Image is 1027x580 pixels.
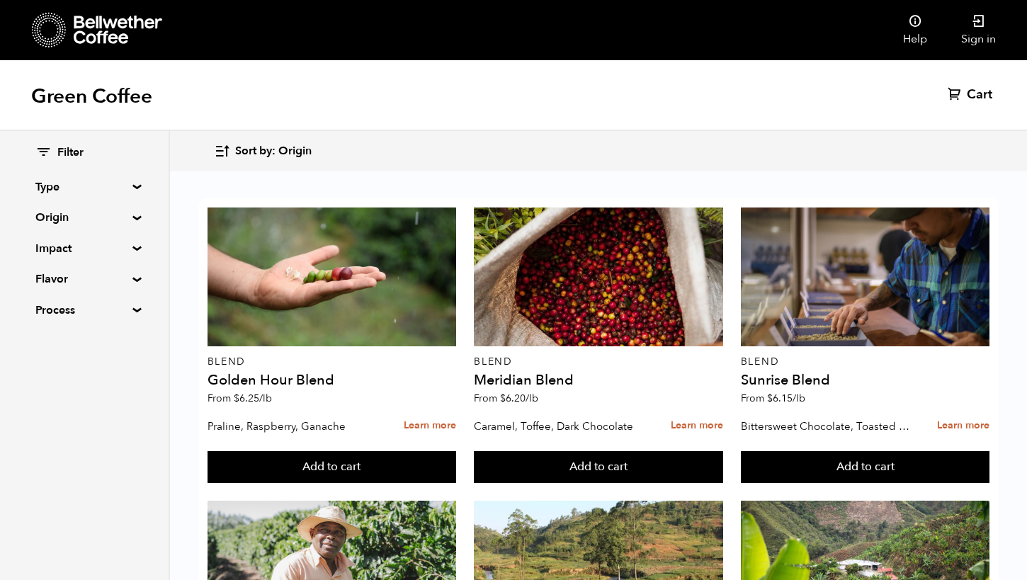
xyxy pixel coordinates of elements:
a: Learn more [671,411,723,441]
bdi: 6.25 [234,392,272,405]
button: Add to cart [741,451,990,484]
p: Blend [208,357,457,367]
span: Cart [967,86,992,103]
p: Blend [741,357,990,367]
button: Add to cart [208,451,457,484]
span: Sort by: Origin [235,144,312,159]
span: From [474,392,538,405]
span: $ [234,392,239,405]
p: Blend [474,357,723,367]
p: Praline, Raspberry, Ganache [208,416,377,437]
summary: Process [35,302,133,319]
summary: Flavor [35,271,133,288]
span: $ [500,392,506,405]
a: Learn more [404,411,456,441]
button: Add to cart [474,451,723,484]
span: From [741,392,805,405]
h1: Green Coffee [31,84,152,109]
p: Bittersweet Chocolate, Toasted Marshmallow, Candied Orange, Praline [741,416,910,437]
h4: Meridian Blend [474,373,723,387]
h4: Golden Hour Blend [208,373,457,387]
button: Sort by: Origin [214,135,312,168]
bdi: 6.15 [767,392,805,405]
summary: Type [35,178,133,195]
span: /lb [793,392,805,405]
summary: Impact [35,240,133,257]
span: /lb [526,392,538,405]
span: $ [767,392,773,405]
summary: Origin [35,209,133,226]
span: /lb [259,392,272,405]
a: Learn more [937,411,989,441]
a: Cart [948,86,996,103]
h4: Sunrise Blend [741,373,990,387]
span: From [208,392,272,405]
bdi: 6.20 [500,392,538,405]
span: Filter [57,145,84,161]
p: Caramel, Toffee, Dark Chocolate [474,416,643,437]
